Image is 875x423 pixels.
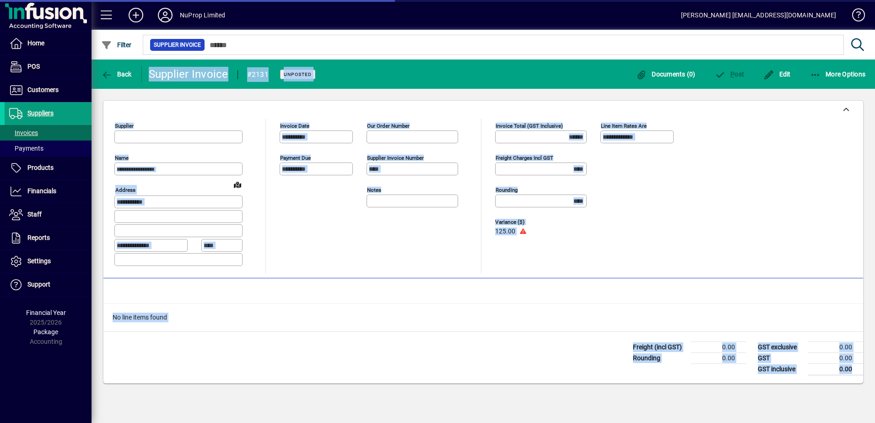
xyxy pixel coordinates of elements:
[5,157,92,179] a: Products
[5,273,92,296] a: Support
[691,342,746,352] td: 0.00
[280,123,309,129] mat-label: Invoice date
[496,187,518,193] mat-label: Rounding
[367,187,381,193] mat-label: Notes
[808,352,863,363] td: 0.00
[5,79,92,102] a: Customers
[730,70,735,78] span: P
[681,8,836,22] div: [PERSON_NAME] [EMAIL_ADDRESS][DOMAIN_NAME]
[115,123,134,129] mat-label: Supplier
[808,342,863,352] td: 0.00
[713,66,747,82] button: Post
[628,352,691,363] td: Rounding
[845,2,864,32] a: Knowledge Base
[753,342,808,352] td: GST exclusive
[154,40,201,49] span: Supplier Invoice
[5,203,92,226] a: Staff
[27,234,50,241] span: Reports
[634,66,698,82] button: Documents (0)
[27,164,54,171] span: Products
[808,66,868,82] button: More Options
[247,67,269,82] div: #2131
[33,328,58,336] span: Package
[27,257,51,265] span: Settings
[27,211,42,218] span: Staff
[103,304,863,331] div: No line items found
[101,70,132,78] span: Back
[27,86,59,93] span: Customers
[763,70,791,78] span: Edit
[5,227,92,249] a: Reports
[5,32,92,55] a: Home
[99,66,134,82] button: Back
[495,219,550,225] span: Variance ($)
[5,180,92,203] a: Financials
[99,37,134,53] button: Filter
[149,67,228,81] div: Supplier Invoice
[495,228,515,235] span: 125.00
[496,155,553,161] mat-label: Freight charges incl GST
[753,363,808,375] td: GST inclusive
[230,177,245,192] a: View on map
[27,63,40,70] span: POS
[115,155,129,161] mat-label: Name
[9,129,38,136] span: Invoices
[5,141,92,156] a: Payments
[284,71,312,77] span: Unposted
[26,309,66,316] span: Financial Year
[5,250,92,273] a: Settings
[280,155,311,161] mat-label: Payment due
[808,363,863,375] td: 0.00
[628,342,691,352] td: Freight (incl GST)
[691,352,746,363] td: 0.00
[5,55,92,78] a: POS
[496,123,563,129] mat-label: Invoice Total (GST inclusive)
[27,109,54,117] span: Suppliers
[5,125,92,141] a: Invoices
[27,39,44,47] span: Home
[601,123,647,129] mat-label: Line item rates are
[27,187,56,195] span: Financials
[92,66,142,82] app-page-header-button: Back
[367,155,424,161] mat-label: Supplier invoice number
[753,352,808,363] td: GST
[9,145,43,152] span: Payments
[121,7,151,23] button: Add
[761,66,793,82] button: Edit
[367,123,410,129] mat-label: Our order number
[180,8,225,22] div: NuProp Limited
[715,70,745,78] span: ost
[151,7,180,23] button: Profile
[101,41,132,49] span: Filter
[810,70,866,78] span: More Options
[27,281,50,288] span: Support
[636,70,696,78] span: Documents (0)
